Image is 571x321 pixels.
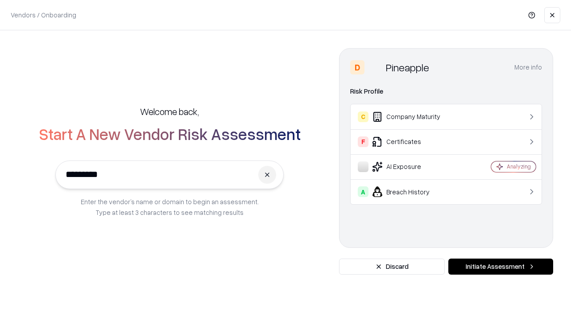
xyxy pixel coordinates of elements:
[358,136,464,147] div: Certificates
[39,125,301,143] h2: Start A New Vendor Risk Assessment
[358,136,368,147] div: F
[11,10,76,20] p: Vendors / Onboarding
[358,161,464,172] div: AI Exposure
[358,111,464,122] div: Company Maturity
[140,105,199,118] h5: Welcome back,
[350,86,542,97] div: Risk Profile
[386,60,429,74] div: Pineapple
[448,259,553,275] button: Initiate Assessment
[350,60,364,74] div: D
[339,259,445,275] button: Discard
[81,196,259,218] p: Enter the vendor’s name or domain to begin an assessment. Type at least 3 characters to see match...
[507,163,531,170] div: Analyzing
[514,59,542,75] button: More info
[358,186,368,197] div: A
[368,60,382,74] img: Pineapple
[358,186,464,197] div: Breach History
[358,111,368,122] div: C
